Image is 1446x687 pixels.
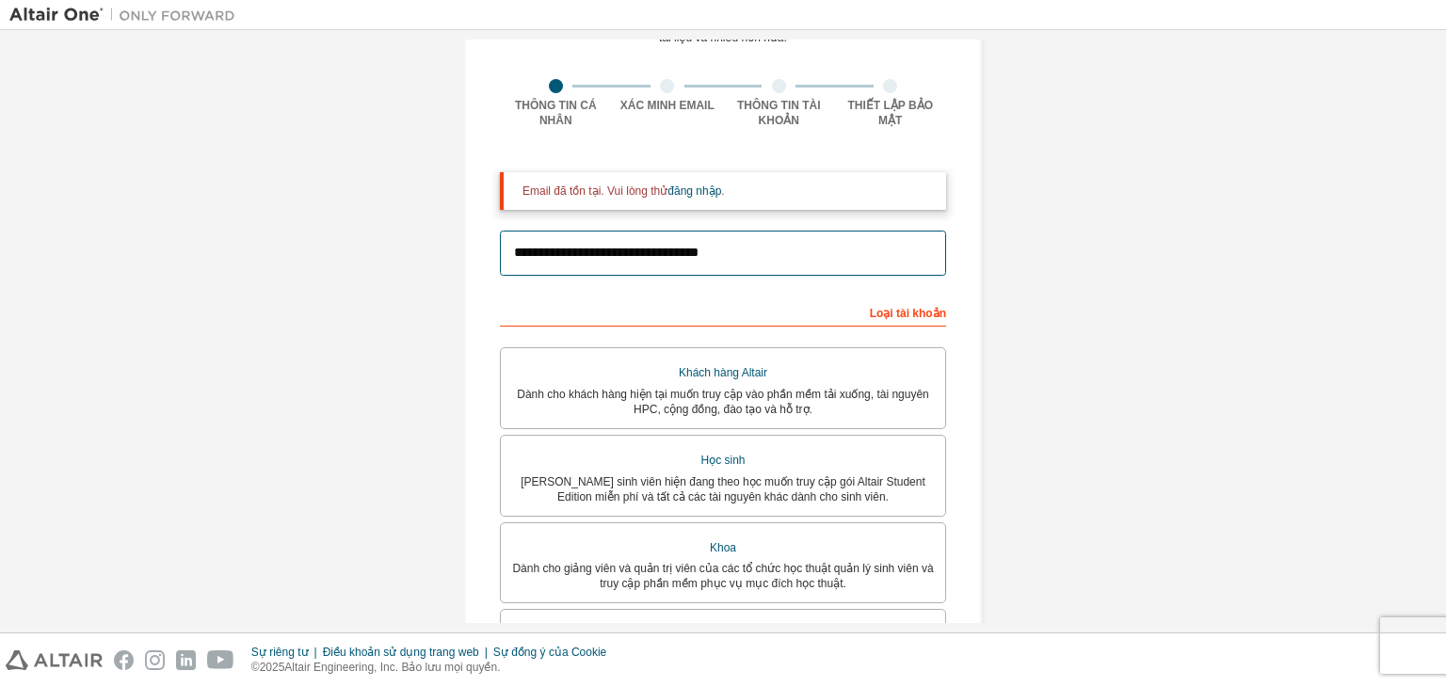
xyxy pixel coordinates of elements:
[679,366,767,379] font: Khách hàng Altair
[176,650,196,670] img: linkedin.svg
[870,307,946,320] font: Loại tài khoản
[251,661,260,674] font: ©
[737,99,821,127] font: Thông tin tài khoản
[284,661,500,674] font: Altair Engineering, Inc. Bảo lưu mọi quyền.
[9,6,245,24] img: Altair One
[517,388,929,416] font: Dành cho khách hàng hiện tại muốn truy cập vào phần mềm tải xuống, tài nguyên HPC, cộng đồng, đào...
[207,650,234,670] img: youtube.svg
[512,562,933,590] font: Dành cho giảng viên và quản trị viên của các tổ chức học thuật quản lý sinh viên và truy cập phần...
[700,454,745,467] font: Học sinh
[6,650,103,670] img: altair_logo.svg
[620,99,715,112] font: Xác minh Email
[323,646,479,659] font: Điều khoản sử dụng trang web
[848,99,933,127] font: Thiết lập bảo mật
[145,650,165,670] img: instagram.svg
[721,184,724,198] font: .
[260,661,285,674] font: 2025
[710,541,736,554] font: Khoa
[515,99,597,127] font: Thông tin cá nhân
[522,184,667,198] font: Email đã tồn tại. Vui lòng thử
[114,650,134,670] img: facebook.svg
[521,475,925,503] font: [PERSON_NAME] sinh viên hiện đang theo học muốn truy cập gói Altair Student Edition miễn phí và t...
[667,184,721,198] a: đăng nhập
[493,646,606,659] font: Sự đồng ý của Cookie
[251,646,309,659] font: Sự riêng tư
